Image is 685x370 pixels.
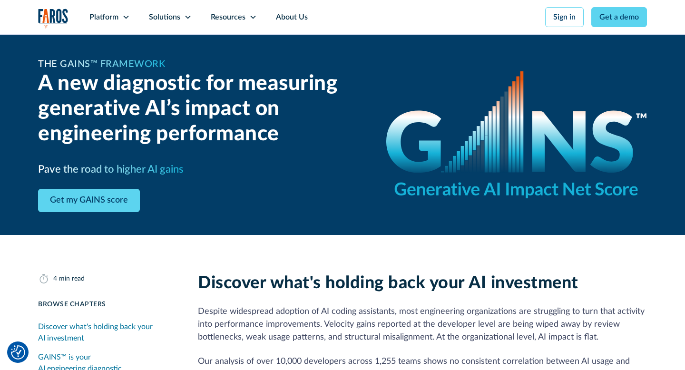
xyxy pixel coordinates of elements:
h1: The GAINS™ Framework [38,57,165,71]
div: 4 [53,274,57,284]
div: Browse Chapters [38,300,175,310]
button: Cookie Settings [11,345,25,360]
a: Sign in [545,7,584,27]
a: Discover what's holding back your AI investment [38,317,175,348]
img: Logo of the analytics and reporting company Faros. [38,9,68,28]
div: Resources [211,11,245,23]
div: min read [59,274,85,284]
a: home [38,9,68,28]
a: Get a demo [591,7,647,27]
img: Revisit consent button [11,345,25,360]
div: Discover what's holding back your AI investment [38,321,175,344]
h3: Pave the road to higher AI gains [38,162,184,177]
img: GAINS - the Generative AI Impact Net Score logo [386,71,647,198]
h2: A new diagnostic for measuring generative AI’s impact on engineering performance [38,71,363,146]
h2: Discover what's holding back your AI investment [198,273,647,293]
a: Get my GAINS score [38,189,140,212]
div: Platform [89,11,118,23]
div: Solutions [149,11,180,23]
p: Despite widespread adoption of AI coding assistants, most engineering organizations are strugglin... [198,305,647,344]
